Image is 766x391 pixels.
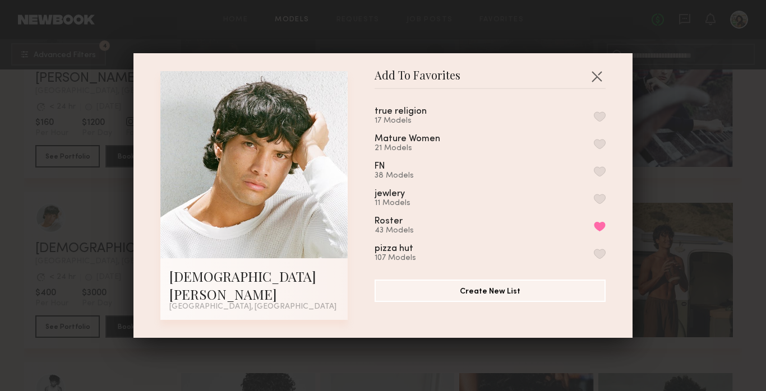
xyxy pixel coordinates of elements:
div: Roster [375,217,403,226]
div: Mature Women [375,134,440,144]
div: [DEMOGRAPHIC_DATA][PERSON_NAME] [169,267,339,303]
div: 17 Models [375,117,454,125]
div: [GEOGRAPHIC_DATA], [GEOGRAPHIC_DATA] [169,303,339,311]
button: Create New List [375,280,606,302]
div: jewlery [375,189,405,199]
div: true religion [375,107,427,117]
span: Add To Favorites [375,71,460,88]
div: 21 Models [375,144,467,153]
div: FN [375,162,387,171]
div: 107 Models [375,254,440,263]
button: Close [588,67,606,85]
div: pizza hut [375,244,413,254]
div: 43 Models [375,226,430,235]
div: 38 Models [375,171,414,180]
div: 11 Models [375,199,432,208]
